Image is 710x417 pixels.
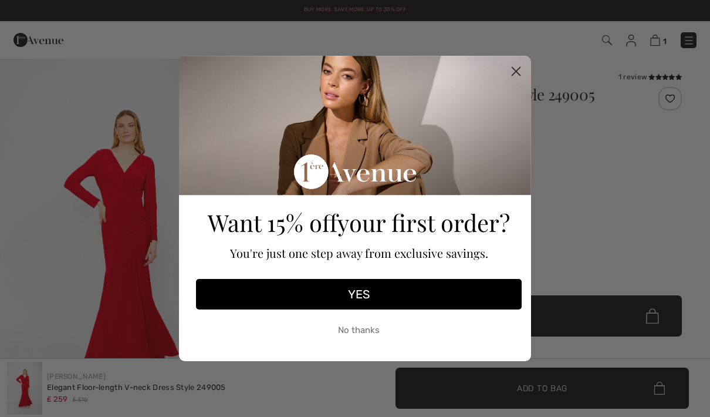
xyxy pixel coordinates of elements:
[506,61,526,82] button: Close dialog
[337,207,510,238] span: your first order?
[196,279,522,310] button: YES
[208,207,337,238] span: Want 15% off
[230,245,488,261] span: You're just one step away from exclusive savings.
[196,315,522,345] button: No thanks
